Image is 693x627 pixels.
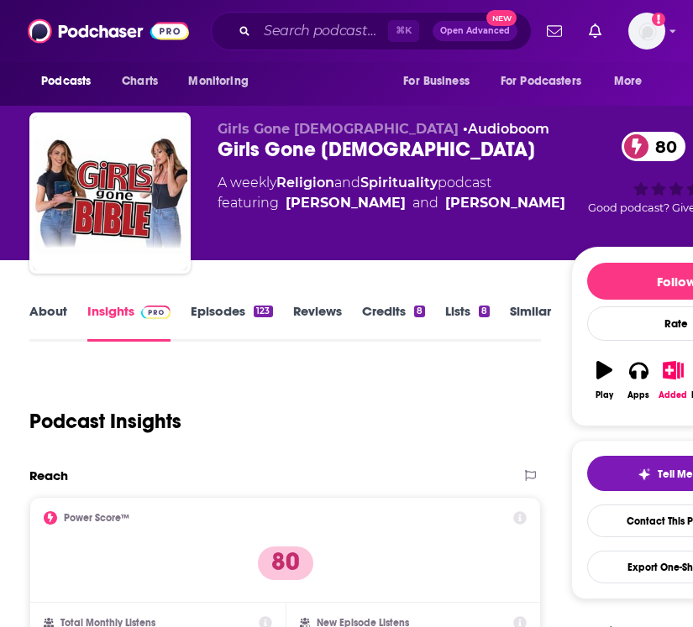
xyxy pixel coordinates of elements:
[111,65,168,97] a: Charts
[628,13,665,50] span: Logged in as EllaRoseMurphy
[614,70,643,93] span: More
[87,303,171,342] a: InsightsPodchaser Pro
[468,121,549,137] a: Audioboom
[29,303,67,342] a: About
[29,468,68,483] h2: Reach
[501,70,581,93] span: For Podcasters
[622,350,656,410] button: Apps
[445,193,565,213] a: [PERSON_NAME]
[33,116,187,270] img: Girls Gone Bible
[391,65,491,97] button: open menu
[486,10,517,26] span: New
[582,17,608,45] a: Show notifications dropdown
[293,303,342,342] a: Reviews
[29,65,113,97] button: open menu
[188,70,248,93] span: Monitoring
[587,350,622,410] button: Play
[360,175,438,191] a: Spirituality
[638,132,685,161] span: 80
[414,306,425,317] div: 8
[64,512,129,524] h2: Power Score™
[638,468,651,481] img: tell me why sparkle
[211,12,532,50] div: Search podcasts, credits, & more...
[286,193,406,213] a: [PERSON_NAME]
[627,390,649,400] div: Apps
[41,70,91,93] span: Podcasts
[122,70,158,93] span: Charts
[141,306,171,319] img: Podchaser Pro
[602,65,664,97] button: open menu
[191,303,272,342] a: Episodes123
[433,21,517,41] button: Open AdvancedNew
[258,546,313,580] p: 80
[28,15,189,47] img: Podchaser - Follow, Share and Rate Podcasts
[445,303,490,342] a: Lists8
[218,193,565,213] span: featuring
[622,132,685,161] a: 80
[652,13,665,26] svg: Email not verified
[463,121,549,137] span: •
[276,175,334,191] a: Religion
[29,409,181,434] h1: Podcast Insights
[176,65,270,97] button: open menu
[596,390,613,400] div: Play
[412,193,438,213] span: and
[388,20,419,42] span: ⌘ K
[334,175,360,191] span: and
[254,306,272,317] div: 123
[479,306,490,317] div: 8
[218,173,565,213] div: A weekly podcast
[218,121,459,137] span: Girls Gone [DEMOGRAPHIC_DATA]
[440,27,510,35] span: Open Advanced
[656,350,690,410] button: Added
[510,303,551,342] a: Similar
[403,70,470,93] span: For Business
[628,13,665,50] img: User Profile
[659,390,687,400] div: Added
[540,17,569,45] a: Show notifications dropdown
[628,13,665,50] button: Show profile menu
[362,303,425,342] a: Credits8
[257,18,388,44] input: Search podcasts, credits, & more...
[490,65,606,97] button: open menu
